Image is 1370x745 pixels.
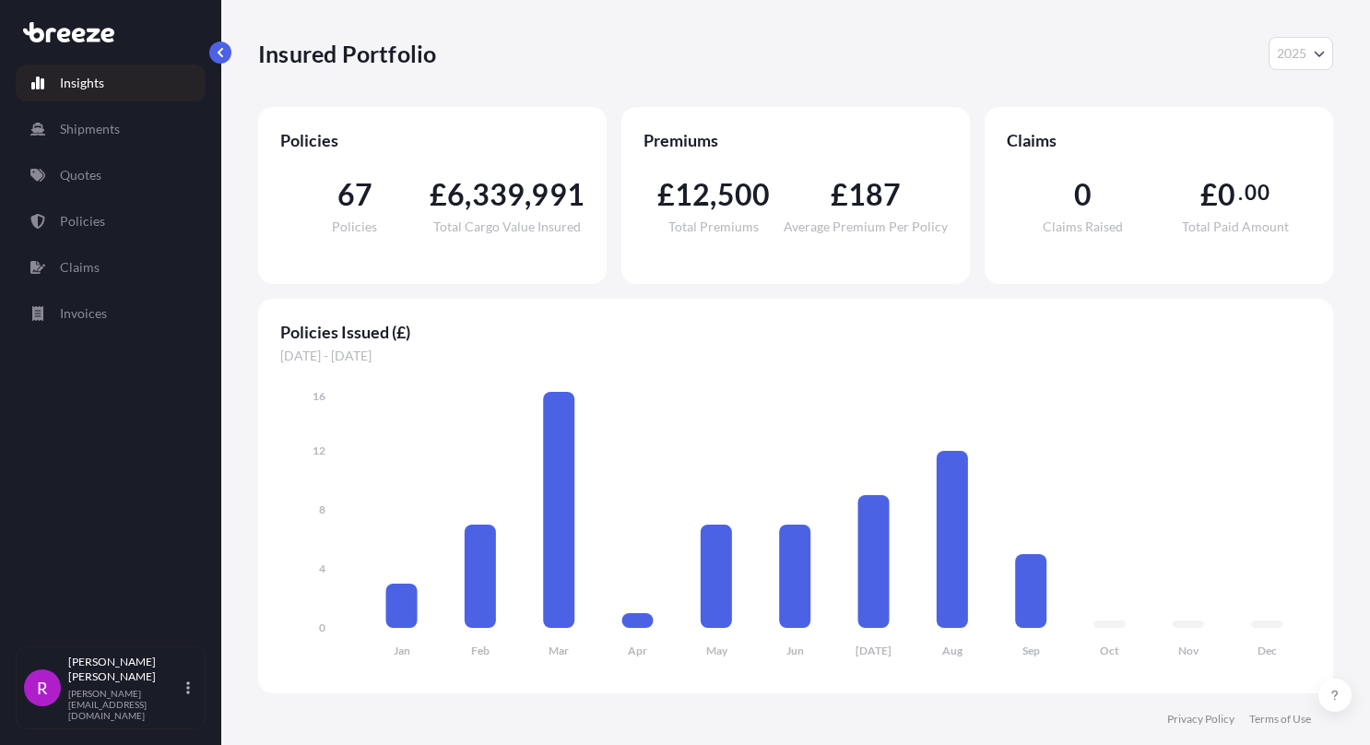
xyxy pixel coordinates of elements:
[531,180,585,209] span: 991
[313,443,325,457] tspan: 12
[549,644,569,657] tspan: Mar
[1178,644,1199,657] tspan: Nov
[60,166,101,184] p: Quotes
[1022,644,1040,657] tspan: Sep
[60,258,100,277] p: Claims
[1182,220,1289,233] span: Total Paid Amount
[717,180,771,209] span: 500
[675,180,710,209] span: 12
[657,180,675,209] span: £
[848,180,902,209] span: 187
[433,220,581,233] span: Total Cargo Value Insured
[332,220,377,233] span: Policies
[60,304,107,323] p: Invoices
[319,562,325,575] tspan: 4
[668,220,759,233] span: Total Premiums
[16,203,206,240] a: Policies
[16,157,206,194] a: Quotes
[1007,129,1311,151] span: Claims
[319,621,325,634] tspan: 0
[784,220,948,233] span: Average Premium Per Policy
[465,180,471,209] span: ,
[1245,185,1269,200] span: 00
[644,129,948,151] span: Premiums
[1269,37,1333,70] button: Year Selector
[1200,180,1218,209] span: £
[942,644,963,657] tspan: Aug
[710,180,716,209] span: ,
[1238,185,1243,200] span: .
[37,679,48,697] span: R
[16,111,206,148] a: Shipments
[258,39,436,68] p: Insured Portfolio
[1167,712,1234,727] a: Privacy Policy
[68,688,183,721] p: [PERSON_NAME][EMAIL_ADDRESS][DOMAIN_NAME]
[280,129,585,151] span: Policies
[1258,644,1277,657] tspan: Dec
[1218,180,1235,209] span: 0
[1043,220,1123,233] span: Claims Raised
[786,644,804,657] tspan: Jun
[68,655,183,684] p: [PERSON_NAME] [PERSON_NAME]
[337,180,372,209] span: 67
[856,644,892,657] tspan: [DATE]
[280,347,1311,365] span: [DATE] - [DATE]
[60,74,104,92] p: Insights
[319,503,325,516] tspan: 8
[1249,712,1311,727] a: Terms of Use
[831,180,848,209] span: £
[430,180,447,209] span: £
[16,65,206,101] a: Insights
[1074,180,1092,209] span: 0
[313,389,325,403] tspan: 16
[447,180,465,209] span: 6
[280,321,1311,343] span: Policies Issued (£)
[706,644,728,657] tspan: May
[60,212,105,231] p: Policies
[1277,44,1306,63] span: 2025
[16,249,206,286] a: Claims
[628,644,647,657] tspan: Apr
[1100,644,1119,657] tspan: Oct
[16,295,206,332] a: Invoices
[60,120,120,138] p: Shipments
[472,180,526,209] span: 339
[471,644,490,657] tspan: Feb
[525,180,531,209] span: ,
[394,644,410,657] tspan: Jan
